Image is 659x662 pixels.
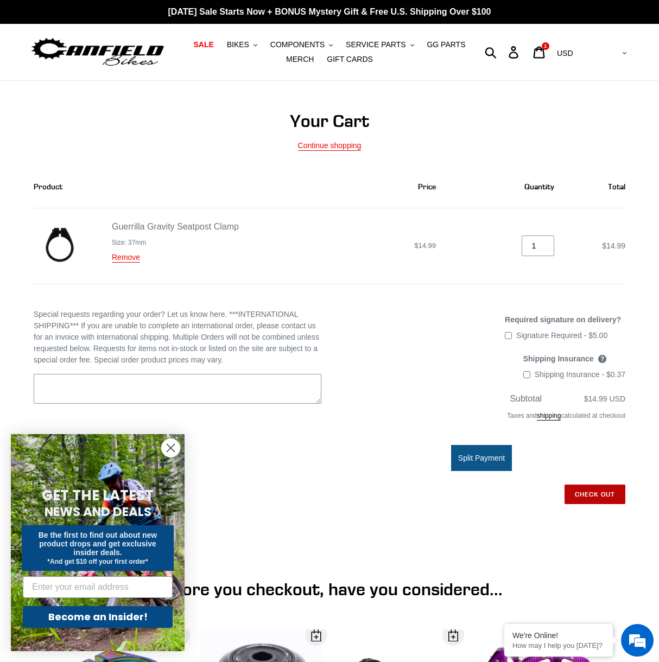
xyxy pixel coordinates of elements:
[566,167,625,208] th: Total
[221,37,263,52] button: BIKES
[584,394,625,403] span: $14.99 USD
[64,579,595,600] h1: Before you checkout, have you considered...
[34,167,300,208] th: Product
[535,370,625,379] span: Shipping Insurance - $0.37
[602,241,625,250] span: $14.99
[23,606,173,628] button: Become an Insider!
[35,54,62,81] img: d_696896380_company_1647369064580_696896380
[112,222,239,231] a: Guerrilla Gravity Seatpost Clamp
[321,52,378,67] a: GIFT CARDS
[73,61,199,75] div: Chat with us now
[516,331,607,340] span: Signature Required - $5.00
[544,43,547,49] span: 1
[300,167,448,208] th: Price
[178,5,204,31] div: Minimize live chat window
[338,524,625,548] iframe: PayPal-paypal
[161,438,180,457] button: Close dialog
[527,41,553,64] a: 1
[327,55,373,64] span: GIFT CARDS
[39,531,157,557] span: Be the first to find out about new product drops and get exclusive insider deals.
[505,332,512,339] input: Signature Required - $5.00
[12,60,28,76] div: Navigation go back
[42,486,154,505] span: GET THE LATEST
[523,354,594,363] span: Shipping Insurance
[512,631,605,640] div: We're Online!
[510,394,542,403] span: Subtotal
[63,137,150,246] span: We're online!
[421,37,471,52] a: GG PARTS
[30,35,166,69] img: Canfield Bikes
[281,52,319,67] a: MERCH
[286,55,314,64] span: MERCH
[346,40,405,49] span: SERVICE PARTS
[298,141,362,151] a: Continue shopping
[414,241,436,250] span: $14.99
[427,40,465,49] span: GG PARTS
[34,309,321,366] label: Special requests regarding your order? Let us know here. ***INTERNATIONAL SHIPPING*** If you are ...
[270,40,325,49] span: COMPONENTS
[47,558,148,565] span: *And get $10 off your first order*
[340,37,419,52] button: SERVICE PARTS
[523,371,530,378] input: Shipping Insurance - $0.37
[112,253,140,263] a: Remove Guerrilla Gravity Seatpost Clamp - 37mm
[448,167,566,208] th: Quantity
[227,40,249,49] span: BIKES
[193,40,213,49] span: SALE
[458,454,505,462] span: Split Payment
[112,235,239,247] ul: Product details
[451,445,512,471] button: Split Payment
[45,503,151,520] span: NEWS AND DEALS
[5,296,207,334] textarea: Type your message and hit 'Enter'
[537,412,561,421] a: shipping
[23,576,173,598] input: Enter your email address
[512,641,605,650] p: How may I help you today?
[34,111,625,131] h1: Your Cart
[338,405,625,431] div: Taxes and calculated at checkout
[505,315,621,324] span: Required signature on delivery?
[34,220,86,272] img: Guerrilla Gravity Seatpost Clamp
[265,37,338,52] button: COMPONENTS
[565,485,625,504] input: Check out
[188,37,219,52] a: SALE
[112,238,239,247] li: Size: 37mm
